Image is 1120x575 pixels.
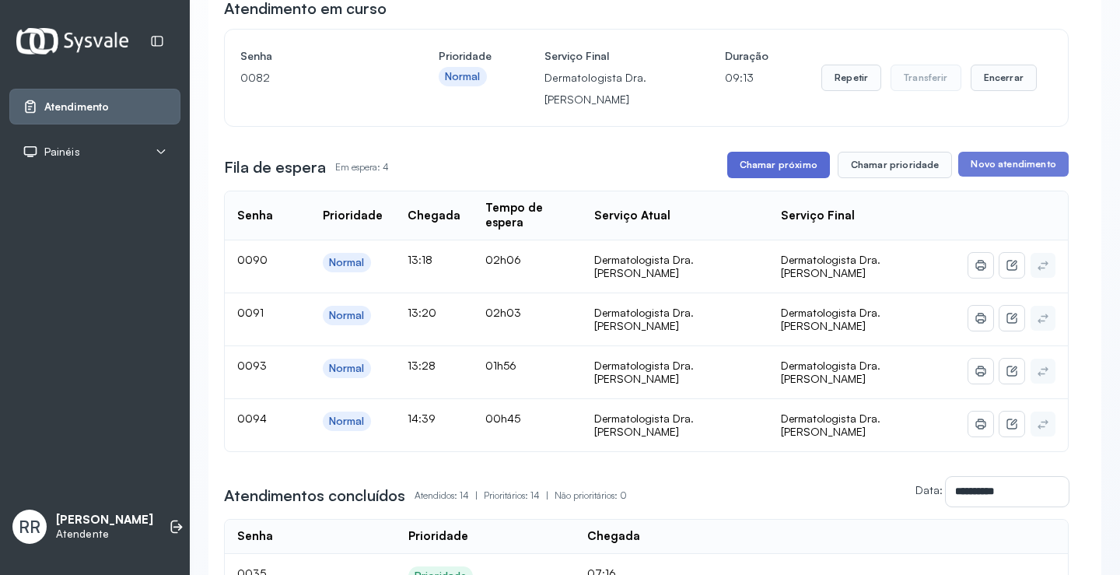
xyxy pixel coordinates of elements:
h4: Prioridade [439,45,492,67]
div: Tempo de espera [485,201,569,230]
div: Dermatologista Dra. [PERSON_NAME] [594,412,756,439]
span: 13:28 [408,359,436,372]
span: Dermatologista Dra. [PERSON_NAME] [781,306,880,333]
button: Chamar prioridade [838,152,953,178]
div: Normal [329,309,365,322]
p: Em espera: 4 [335,156,389,178]
span: 14:39 [408,412,436,425]
button: Transferir [891,65,961,91]
span: 0094 [237,412,267,425]
p: 0082 [240,67,386,89]
span: 13:20 [408,306,436,319]
span: 02h03 [485,306,521,319]
button: Novo atendimento [958,152,1068,177]
h4: Duração [725,45,768,67]
div: Dermatologista Dra. [PERSON_NAME] [594,253,756,280]
p: Não prioritários: 0 [555,485,627,507]
span: Dermatologista Dra. [PERSON_NAME] [781,359,880,386]
h3: Fila de espera [224,156,326,178]
p: Dermatologista Dra. [PERSON_NAME] [544,67,672,110]
span: 00h45 [485,412,520,425]
h4: Serviço Final [544,45,672,67]
span: Painéis [44,146,80,159]
div: Chegada [587,529,640,544]
div: Dermatologista Dra. [PERSON_NAME] [594,359,756,386]
div: Senha [237,209,273,223]
button: Chamar próximo [727,152,830,178]
span: 0093 [237,359,267,372]
div: Normal [329,415,365,428]
div: Normal [445,70,481,83]
p: Atendidos: 14 [415,485,484,507]
p: Prioritários: 14 [484,485,555,507]
button: Repetir [821,65,881,91]
div: Normal [329,256,365,269]
div: Dermatologista Dra. [PERSON_NAME] [594,306,756,333]
span: | [475,489,478,501]
span: 0091 [237,306,264,319]
img: Logotipo do estabelecimento [16,28,128,54]
span: 02h06 [485,253,521,266]
p: Atendente [56,528,153,541]
span: 0090 [237,253,268,266]
p: [PERSON_NAME] [56,513,153,528]
span: 01h56 [485,359,516,372]
span: 13:18 [408,253,432,266]
span: Dermatologista Dra. [PERSON_NAME] [781,412,880,439]
span: Dermatologista Dra. [PERSON_NAME] [781,253,880,280]
span: | [546,489,548,501]
div: Prioridade [323,209,383,223]
p: 09:13 [725,67,768,89]
button: Encerrar [971,65,1037,91]
div: Serviço Atual [594,209,670,223]
div: Senha [237,529,273,544]
span: Atendimento [44,100,109,114]
h4: Senha [240,45,386,67]
div: Prioridade [408,529,468,544]
div: Chegada [408,209,460,223]
div: Normal [329,362,365,375]
h3: Atendimentos concluídos [224,485,405,507]
div: Serviço Final [781,209,855,223]
a: Atendimento [23,99,167,114]
label: Data: [915,483,943,496]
